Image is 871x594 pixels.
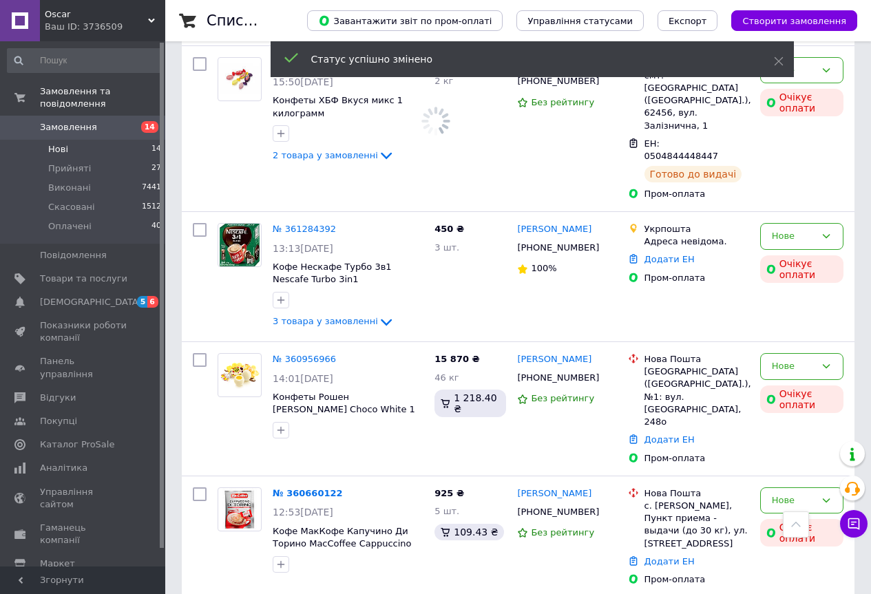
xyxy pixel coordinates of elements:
a: 3 товара у замовленні [273,316,395,326]
a: [PERSON_NAME] [517,487,591,500]
button: Завантажити звіт по пром-оплаті [307,10,503,31]
span: Oscar [45,8,148,21]
div: Очікує оплати [760,255,843,283]
span: 15:50[DATE] [273,76,333,87]
span: Покупці [40,415,77,427]
span: 925 ₴ [434,488,464,498]
span: Експорт [669,16,707,26]
span: ЕН: 0504844448447 [644,138,719,162]
span: Виконані [48,182,91,194]
div: Адреса невідома. [644,235,749,248]
span: 450 ₴ [434,224,464,234]
span: Повідомлення [40,249,107,262]
h1: Список замовлень [207,12,346,29]
span: 46 кг [434,372,459,383]
a: Додати ЕН [644,434,695,445]
span: Аналітика [40,462,87,474]
span: 14:01[DATE] [273,373,333,384]
span: Нові [48,143,68,156]
div: Пром-оплата [644,188,749,200]
span: Завантажити звіт по пром-оплаті [318,14,492,27]
span: 27 [151,162,161,175]
span: 100% [531,263,556,273]
span: Панель управління [40,355,127,380]
div: Статус успішно змінено [311,52,739,66]
a: Створити замовлення [717,15,857,25]
a: № 360956966 [273,354,336,364]
div: 109.43 ₴ [434,524,503,540]
button: Чат з покупцем [840,510,868,538]
div: Пром-оплата [644,272,749,284]
a: № 360660122 [273,488,343,498]
span: 14 [151,143,161,156]
a: Додати ЕН [644,254,695,264]
img: Фото товару [218,63,261,95]
span: 5 [137,296,148,308]
a: Фото товару [218,57,262,101]
span: 14 [141,121,158,133]
span: 13:13[DATE] [273,243,333,254]
span: [PHONE_NUMBER] [517,507,599,517]
a: Фото товару [218,487,262,531]
span: [DEMOGRAPHIC_DATA] [40,296,142,308]
span: Відгуки [40,392,76,404]
div: Ваш ID: 3736509 [45,21,165,33]
span: 1512 [142,201,161,213]
span: Управління статусами [527,16,633,26]
span: Гаманець компанії [40,522,127,547]
img: Фото товару [220,224,260,266]
span: Без рейтингу [531,527,594,538]
a: [PERSON_NAME] [517,223,591,236]
span: 3 товара у замовленні [273,317,378,327]
span: 5 шт. [434,506,459,516]
button: Створити замовлення [731,10,857,31]
button: Управління статусами [516,10,644,31]
span: Замовлення та повідомлення [40,85,165,110]
span: [PHONE_NUMBER] [517,372,599,383]
div: смт. [GEOGRAPHIC_DATA] ([GEOGRAPHIC_DATA].), 62456, вул. Залізнична, 1 [644,70,749,132]
span: Без рейтингу [531,393,594,403]
img: Фото товару [218,356,261,394]
a: Кофе МакКофе Капучино Ди Торино MacCoffee Cappuccino Di Torino 3в1 растворимый 20 пакетиков [273,526,412,575]
a: Конфеты ХБФ Вкуся микс 1 килограмм [273,95,403,118]
a: [PERSON_NAME] [517,353,591,366]
div: 1 218.40 ₴ [434,390,506,417]
div: Очікує оплати [760,519,843,547]
a: Фото товару [218,223,262,267]
input: Пошук [7,48,162,73]
span: [PHONE_NUMBER] [517,76,599,86]
a: № 361284392 [273,224,336,234]
img: Фото товару [222,488,257,531]
span: Замовлення [40,121,97,134]
span: 12:53[DATE] [273,507,333,518]
span: 2 кг [434,76,453,86]
div: Укрпошта [644,223,749,235]
div: Пром-оплата [644,573,749,586]
span: 3 шт. [434,242,459,253]
span: Без рейтингу [531,97,594,107]
button: Експорт [658,10,718,31]
span: 7441 [142,182,161,194]
div: Нове [772,494,815,508]
div: Нова Пошта [644,353,749,365]
div: Пром-оплата [644,452,749,465]
span: 40 [151,220,161,233]
span: 2 товара у замовленні [273,150,378,160]
span: Показники роботи компанії [40,319,127,344]
span: Маркет [40,558,75,570]
a: Кофе Нескафе Турбо 3в1 Nescafe Turbo 3in1 растворимый стик 24 штук [273,262,401,297]
div: Нове [772,359,815,374]
div: Очікує оплати [760,385,843,413]
span: 15 870 ₴ [434,354,479,364]
span: [PHONE_NUMBER] [517,242,599,253]
div: Нове [772,229,815,244]
div: [GEOGRAPHIC_DATA] ([GEOGRAPHIC_DATA].), №1: вул. [GEOGRAPHIC_DATA], 248о [644,365,749,428]
span: Оплачені [48,220,92,233]
span: Каталог ProSale [40,438,114,451]
div: Нова Пошта [644,487,749,500]
span: 6 [147,296,158,308]
a: Конфеты Рошен [PERSON_NAME] Choco White 1 килограмм [273,392,415,427]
